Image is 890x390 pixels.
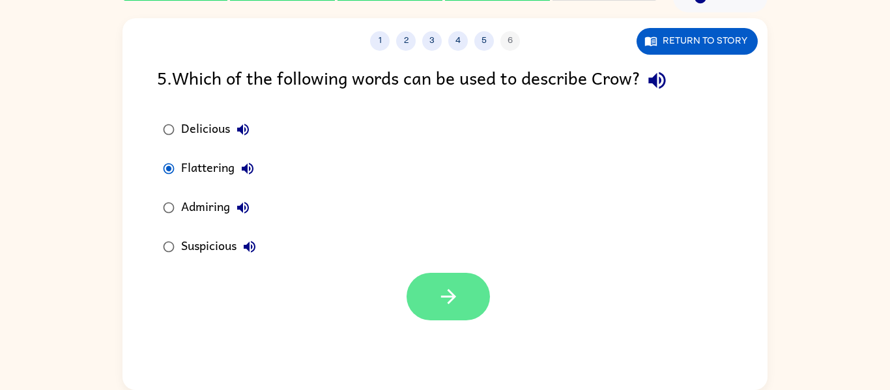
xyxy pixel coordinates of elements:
button: Delicious [230,117,256,143]
button: 1 [370,31,390,51]
div: Suspicious [181,234,263,260]
button: Return to story [637,28,758,55]
button: Suspicious [237,234,263,260]
button: Admiring [230,195,256,221]
div: Delicious [181,117,256,143]
button: 2 [396,31,416,51]
div: 5 . Which of the following words can be used to describe Crow? [157,64,733,97]
button: 4 [448,31,468,51]
button: 5 [474,31,494,51]
div: Admiring [181,195,256,221]
button: Flattering [235,156,261,182]
button: 3 [422,31,442,51]
div: Flattering [181,156,261,182]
